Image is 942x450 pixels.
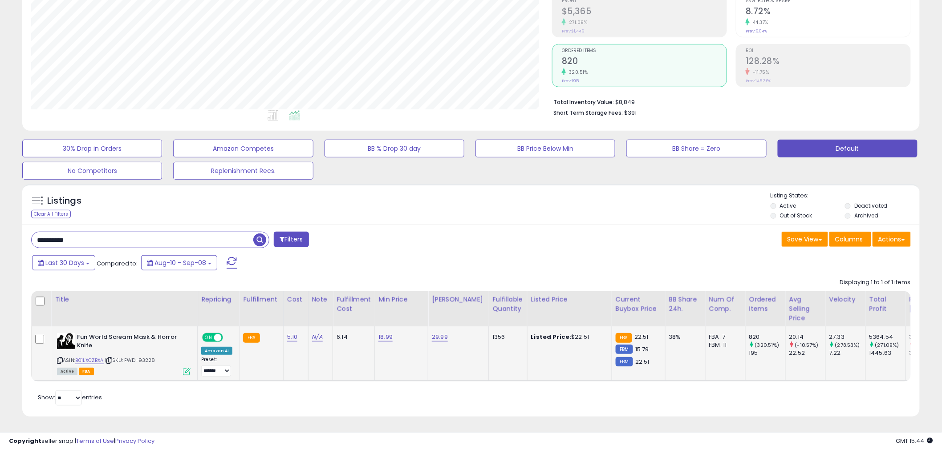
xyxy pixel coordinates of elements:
[616,357,633,366] small: FBM
[854,202,888,209] label: Deactivated
[312,333,323,342] a: N/A
[105,357,155,364] span: | SKU: FWD-93228
[616,295,662,313] div: Current Buybox Price
[749,349,785,357] div: 195
[854,212,878,219] label: Archived
[531,333,572,341] b: Listed Price:
[562,78,579,84] small: Prev: 195
[829,333,865,341] div: 27.33
[746,48,910,53] span: ROI
[875,342,899,349] small: (271.09%)
[634,333,649,341] span: 22.51
[869,295,902,313] div: Total Profit
[553,98,614,106] b: Total Inventory Value:
[154,258,206,267] span: Aug-10 - Sep-08
[201,357,232,377] div: Preset:
[475,140,615,157] button: BB Price Below Min
[835,342,860,349] small: (278.53%)
[562,56,727,68] h2: 820
[749,295,782,313] div: Ordered Items
[287,333,298,342] a: 5.10
[746,56,910,68] h2: 128.28%
[829,295,862,304] div: Velocity
[755,342,780,349] small: (320.51%)
[141,255,217,270] button: Aug-10 - Sep-08
[57,368,77,375] span: All listings currently available for purchase on Amazon
[378,295,424,304] div: Min Price
[378,333,393,342] a: 18.99
[201,295,235,304] div: Repricing
[337,333,368,341] div: 6.14
[222,334,236,342] span: OFF
[243,333,260,343] small: FBA
[750,19,768,26] small: 44.37%
[782,232,828,247] button: Save View
[829,232,871,247] button: Columns
[337,295,371,313] div: Fulfillment Cost
[626,140,766,157] button: BB Share = Zero
[115,437,154,445] a: Privacy Policy
[57,333,75,349] img: 41pfX2VO-0L._SL40_.jpg
[553,96,904,107] li: $8,849
[173,140,313,157] button: Amazon Competes
[896,437,933,445] span: 2025-10-9 15:44 GMT
[9,437,154,446] div: seller snap | |
[531,295,608,304] div: Listed Price
[869,349,905,357] div: 1445.63
[840,278,911,287] div: Displaying 1 to 1 of 1 items
[746,78,771,84] small: Prev: 145.36%
[746,6,910,18] h2: 8.72%
[531,333,605,341] div: $22.51
[75,357,104,364] a: B01LXCZBXA
[709,341,739,349] div: FBM: 11
[173,162,313,180] button: Replenishment Recs.
[669,333,698,341] div: 38%
[32,255,95,270] button: Last 30 Days
[835,235,863,244] span: Columns
[869,333,905,341] div: 5364.54
[492,333,520,341] div: 1356
[789,295,822,323] div: Avg Selling Price
[795,342,819,349] small: (-10.57%)
[746,28,767,34] small: Prev: 6.04%
[562,6,727,18] h2: $5,365
[97,259,138,268] span: Compared to:
[312,295,329,304] div: Note
[873,232,911,247] button: Actions
[624,108,637,117] span: $391
[616,333,632,343] small: FBA
[635,345,649,354] span: 15.79
[31,210,71,218] div: Clear All Filters
[829,349,865,357] div: 7.22
[77,333,185,352] b: Fun World Scream Mask & Horror Knife
[778,140,918,157] button: Default
[780,212,812,219] label: Out of Stock
[750,69,769,76] small: -11.75%
[76,437,114,445] a: Terms of Use
[57,333,191,374] div: ASIN:
[274,232,309,247] button: Filters
[771,192,920,200] p: Listing States:
[22,162,162,180] button: No Competitors
[616,345,633,354] small: FBM
[553,109,623,117] b: Short Term Storage Fees:
[669,295,702,313] div: BB Share 24h.
[566,69,588,76] small: 320.51%
[709,333,739,341] div: FBA: 7
[203,334,214,342] span: ON
[432,295,485,304] div: [PERSON_NAME]
[789,349,825,357] div: 22.52
[9,437,41,445] strong: Copyright
[432,333,448,342] a: 29.99
[492,295,523,313] div: Fulfillable Quantity
[562,28,584,34] small: Prev: $1,446
[749,333,785,341] div: 820
[780,202,796,209] label: Active
[287,295,305,304] div: Cost
[635,358,650,366] span: 22.51
[79,368,94,375] span: FBA
[243,295,279,304] div: Fulfillment
[562,48,727,53] span: Ordered Items
[709,295,742,313] div: Num of Comp.
[47,195,81,207] h5: Listings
